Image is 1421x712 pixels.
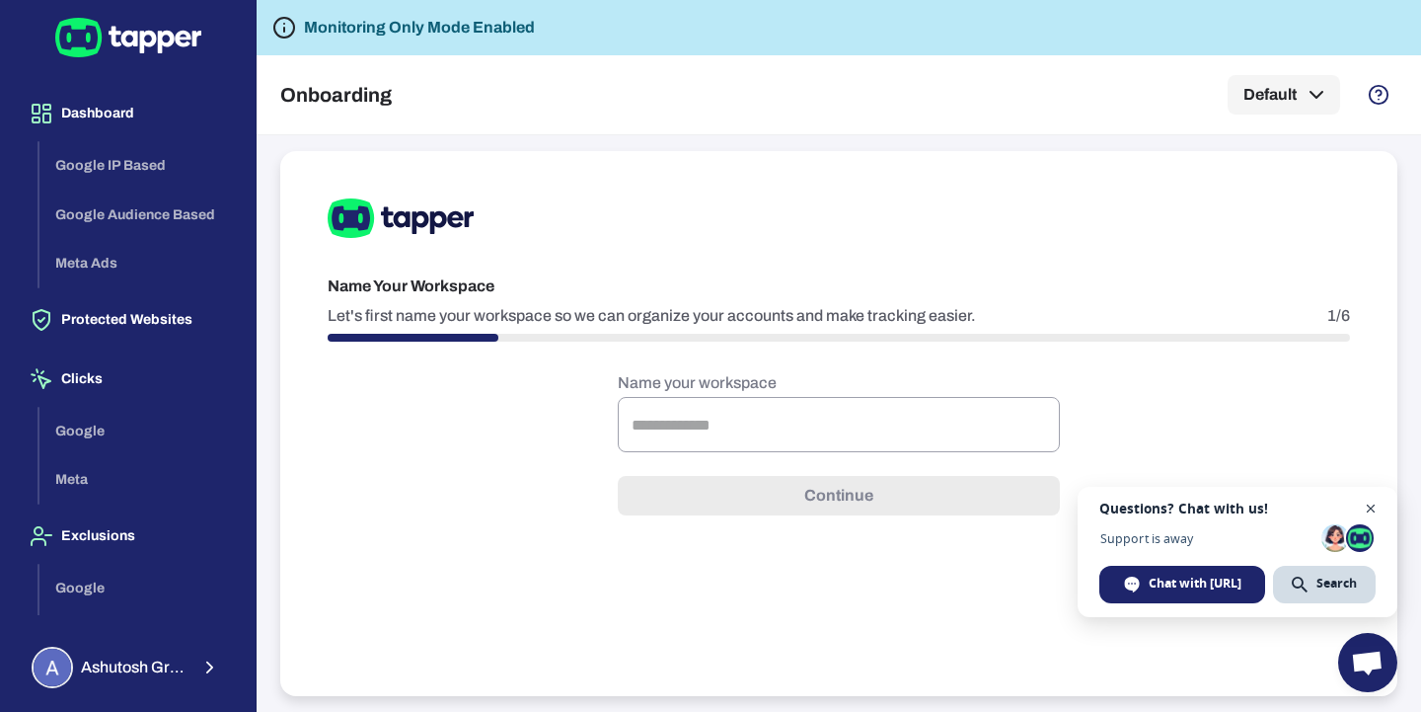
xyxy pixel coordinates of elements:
[304,16,535,40] h6: Monitoring Only Mode Enabled
[16,369,240,386] a: Clicks
[1099,531,1314,546] span: Support is away
[1316,575,1357,593] span: Search
[1228,75,1340,115] button: Default
[34,649,71,686] img: Ashutosh Grynow
[16,292,240,348] button: Protected Websites
[328,275,1350,298] h6: Name Your Workspace
[16,639,240,696] button: Ashutosh GrynowAshutosh Grynow
[16,310,240,327] a: Protected Websites
[16,509,240,564] button: Exclusions
[1273,566,1376,603] span: Search
[1327,306,1350,326] p: 1/6
[16,86,240,141] button: Dashboard
[1149,575,1241,593] span: Chat with [URL]
[16,352,240,407] button: Clicks
[16,104,240,120] a: Dashboard
[81,658,187,677] span: Ashutosh Grynow
[1099,566,1265,603] span: Chat with [URL]
[1338,633,1397,692] a: Open chat
[16,526,240,543] a: Exclusions
[1099,501,1376,516] span: Questions? Chat with us!
[280,83,392,107] h5: Onboarding
[618,373,1060,393] p: Name your workspace
[272,16,296,40] svg: Tapper is not blocking any fraudulent activity for this domain
[328,306,976,326] p: Let's first name your workspace so we can organize your accounts and make tracking easier.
